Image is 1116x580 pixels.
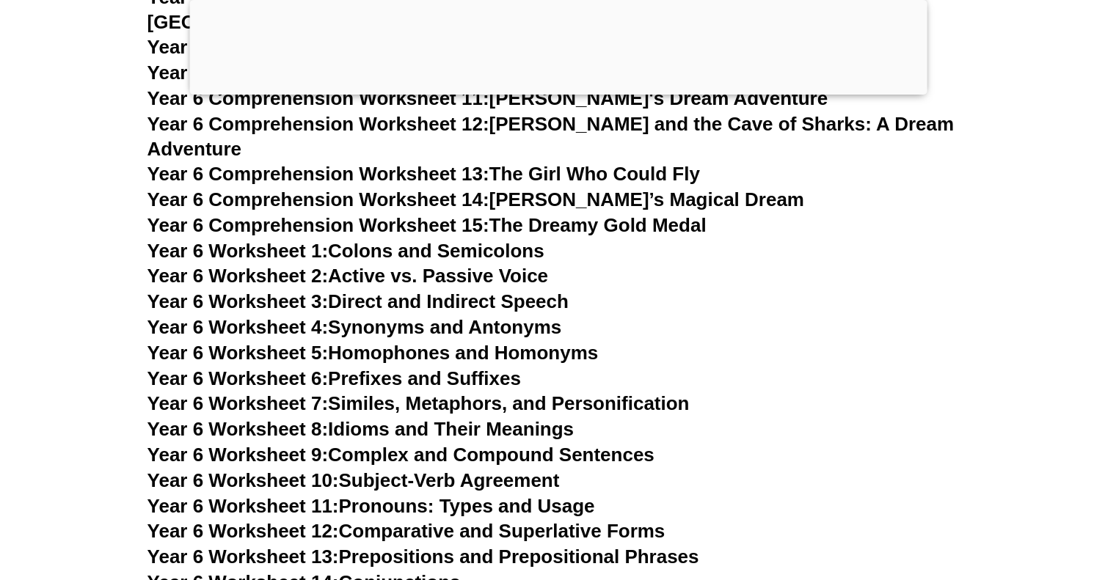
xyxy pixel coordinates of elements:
[147,163,700,185] a: Year 6 Comprehension Worksheet 13:The Girl Who Could Fly
[147,240,544,262] a: Year 6 Worksheet 1:Colons and Semicolons
[147,113,489,135] span: Year 6 Comprehension Worksheet 12:
[147,62,489,84] span: Year 6 Comprehension Worksheet 10:
[147,444,654,466] a: Year 6 Worksheet 9:Complex and Compound Sentences
[147,188,804,210] a: Year 6 Comprehension Worksheet 14:[PERSON_NAME]’s Magical Dream
[147,316,562,338] a: Year 6 Worksheet 4:Synonyms and Antonyms
[147,469,339,491] span: Year 6 Worksheet 10:
[147,265,548,287] a: Year 6 Worksheet 2:Active vs. Passive Voice
[147,290,569,312] a: Year 6 Worksheet 3:Direct and Indirect Speech
[147,188,489,210] span: Year 6 Comprehension Worksheet 14:
[147,520,339,542] span: Year 6 Worksheet 12:
[147,342,329,364] span: Year 6 Worksheet 5:
[147,495,339,517] span: Year 6 Worksheet 11:
[147,392,690,414] a: Year 6 Worksheet 7:Similes, Metaphors, and Personification
[147,342,599,364] a: Year 6 Worksheet 5:Homophones and Homonyms
[147,36,850,58] a: Year 6 Comprehension Worksheet 9:The Amazing Dream of [PERSON_NAME]
[147,418,574,440] a: Year 6 Worksheet 8:Idioms and Their Meanings
[147,87,489,109] span: Year 6 Comprehension Worksheet 11:
[147,214,707,236] a: Year 6 Comprehension Worksheet 15:The Dreamy Gold Medal
[147,392,329,414] span: Year 6 Worksheet 7:
[147,546,699,568] a: Year 6 Worksheet 13:Prepositions and Prepositional Phrases
[147,36,479,58] span: Year 6 Comprehension Worksheet 9:
[147,316,329,338] span: Year 6 Worksheet 4:
[147,87,828,109] a: Year 6 Comprehension Worksheet 11:[PERSON_NAME]'s Dream Adventure
[147,367,521,389] a: Year 6 Worksheet 6:Prefixes and Suffixes
[147,495,595,517] a: Year 6 Worksheet 11:Pronouns: Types and Usage
[147,469,560,491] a: Year 6 Worksheet 10:Subject-Verb Agreement
[147,290,329,312] span: Year 6 Worksheet 3:
[147,240,329,262] span: Year 6 Worksheet 1:
[147,367,329,389] span: Year 6 Worksheet 6:
[147,418,329,440] span: Year 6 Worksheet 8:
[147,520,665,542] a: Year 6 Worksheet 12:Comparative and Superlative Forms
[147,444,329,466] span: Year 6 Worksheet 9:
[147,62,798,84] a: Year 6 Comprehension Worksheet 10:The Boy Who Became an Avenger
[147,113,954,160] a: Year 6 Comprehension Worksheet 12:[PERSON_NAME] and the Cave of Sharks: A Dream Adventure
[147,546,339,568] span: Year 6 Worksheet 13:
[872,415,1116,580] iframe: Chat Widget
[147,214,489,236] span: Year 6 Comprehension Worksheet 15:
[147,163,489,185] span: Year 6 Comprehension Worksheet 13:
[147,265,329,287] span: Year 6 Worksheet 2:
